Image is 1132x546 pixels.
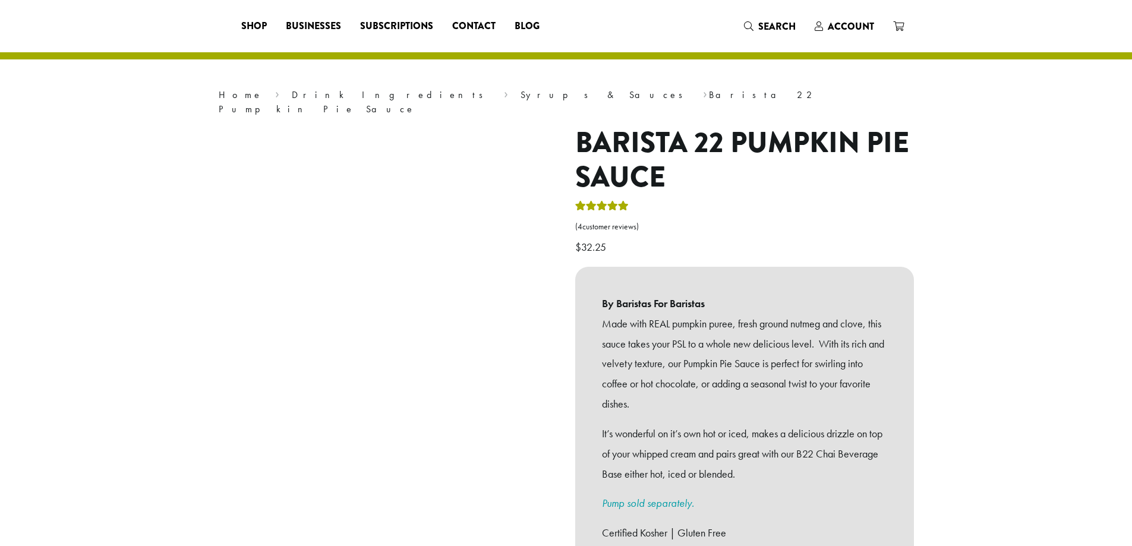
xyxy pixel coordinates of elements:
[504,84,508,102] span: ›
[575,126,914,194] h1: Barista 22 Pumpkin Pie Sauce
[602,424,887,484] p: It’s wonderful on it’s own hot or iced, makes a delicious drizzle on top of your whipped cream an...
[219,89,263,101] a: Home
[241,19,267,34] span: Shop
[452,19,496,34] span: Contact
[758,20,796,33] span: Search
[275,84,279,102] span: ›
[734,17,805,36] a: Search
[578,222,582,232] span: 4
[828,20,874,33] span: Account
[515,19,540,34] span: Blog
[575,221,914,233] a: (4customer reviews)
[292,89,491,101] a: Drink Ingredients
[360,19,433,34] span: Subscriptions
[575,240,609,254] bdi: 32.25
[232,17,276,36] a: Shop
[602,293,887,314] b: By Baristas For Baristas
[219,88,914,116] nav: Breadcrumb
[602,496,694,510] a: Pump sold separately.
[575,240,581,254] span: $
[602,314,887,414] p: Made with REAL pumpkin puree, fresh ground nutmeg and clove, this sauce takes your PSL to a whole...
[521,89,690,101] a: Syrups & Sauces
[286,19,341,34] span: Businesses
[575,199,629,217] div: Rated 5.00 out of 5
[703,84,707,102] span: ›
[602,523,887,543] p: Certified Kosher | Gluten Free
